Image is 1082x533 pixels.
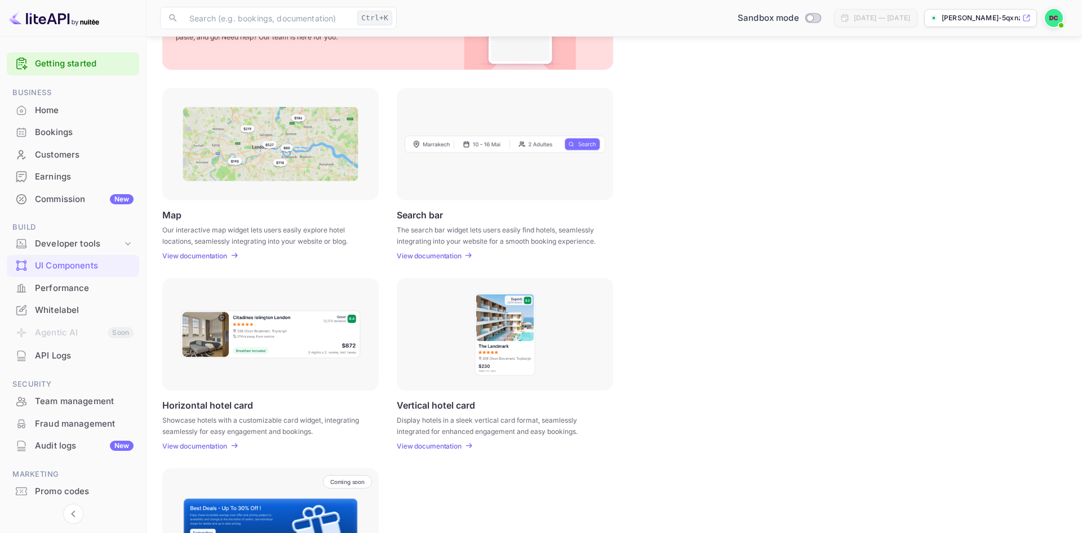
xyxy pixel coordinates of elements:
[162,252,230,260] a: View documentation
[7,345,139,367] div: API Logs
[35,418,134,431] div: Fraud management
[9,9,99,27] img: LiteAPI logo
[110,194,134,204] div: New
[7,345,139,366] a: API Logs
[180,310,361,359] img: Horizontal hotel card Frame
[35,104,134,117] div: Home
[162,442,230,450] a: View documentation
[7,221,139,234] span: Build
[397,442,465,450] a: View documentation
[397,252,462,260] p: View documentation
[7,277,139,298] a: Performance
[7,189,139,210] div: CommissionNew
[35,440,134,453] div: Audit logs
[942,13,1020,23] p: [PERSON_NAME]-5qxnz.n...
[7,122,139,142] a: Bookings
[7,234,139,254] div: Developer tools
[63,504,83,524] button: Collapse navigation
[7,166,139,187] a: Earnings
[7,299,139,321] div: Whitelabel
[405,135,605,153] img: Search Frame
[35,282,134,295] div: Performance
[7,378,139,391] span: Security
[738,12,799,25] span: Sandbox mode
[397,225,599,245] p: The search bar widget lets users easily find hotels, seamlessly integrating into your website for...
[7,299,139,320] a: Whitelabel
[110,441,134,451] div: New
[357,11,392,25] div: Ctrl+K
[397,400,475,410] p: Vertical hotel card
[183,107,358,181] img: Map Frame
[7,391,139,413] div: Team management
[162,209,181,220] p: Map
[35,395,134,408] div: Team management
[35,126,134,139] div: Bookings
[7,277,139,299] div: Performance
[7,435,139,457] div: Audit logsNew
[7,391,139,411] a: Team management
[35,238,122,250] div: Developer tools
[474,292,536,377] img: Vertical hotel card Frame
[7,255,139,277] div: UI Components
[7,413,139,435] div: Fraud management
[397,415,599,435] p: Display hotels in a sleek vertical card format, seamlessly integrated for enhanced engagement and...
[397,209,443,220] p: Search bar
[330,478,365,485] p: Coming soon
[854,13,910,23] div: [DATE] — [DATE]
[7,52,139,75] div: Getting started
[162,442,227,450] p: View documentation
[7,468,139,481] span: Marketing
[7,189,139,209] a: CommissionNew
[1045,9,1063,27] img: Danilo Chantez
[7,87,139,99] span: Business
[35,259,134,272] div: UI Components
[35,171,134,183] div: Earnings
[35,304,134,317] div: Whitelabel
[7,255,139,276] a: UI Components
[7,144,139,166] div: Customers
[397,442,462,450] p: View documentation
[7,144,139,165] a: Customers
[7,435,139,456] a: Audit logsNew
[35,149,134,162] div: Customers
[397,252,465,260] a: View documentation
[35,485,134,498] div: Promo codes
[7,100,139,120] a: Home
[35,193,134,206] div: Commission
[162,225,365,245] p: Our interactive map widget lets users easily explore hotel locations, seamlessly integrating into...
[7,100,139,122] div: Home
[162,400,253,410] p: Horizontal hotel card
[7,166,139,188] div: Earnings
[162,252,227,260] p: View documentation
[35,350,134,362] div: API Logs
[183,7,353,29] input: Search (e.g. bookings, documentation)
[162,415,365,435] p: Showcase hotels with a customizable card widget, integrating seamlessly for easy engagement and b...
[35,57,134,70] a: Getting started
[7,481,139,503] div: Promo codes
[7,122,139,144] div: Bookings
[733,12,825,25] div: Switch to Production mode
[7,481,139,501] a: Promo codes
[7,413,139,434] a: Fraud management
